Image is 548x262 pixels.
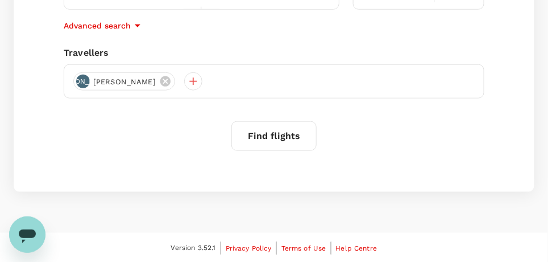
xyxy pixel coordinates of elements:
span: [PERSON_NAME] [86,76,163,88]
span: Terms of Use [281,244,326,252]
span: Version 3.52.1 [171,243,216,254]
button: Find flights [231,121,317,151]
span: Help Centre [336,244,377,252]
button: Advanced search [64,19,144,32]
a: Help Centre [336,242,377,255]
iframe: Button to launch messaging window [9,216,45,253]
div: Travellers [64,46,484,60]
a: Terms of Use [281,242,326,255]
div: [PERSON_NAME] [76,75,90,88]
div: [PERSON_NAME][PERSON_NAME] [73,72,175,91]
span: Privacy Policy [226,244,272,252]
a: Privacy Policy [226,242,272,255]
p: Advanced search [64,20,131,31]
